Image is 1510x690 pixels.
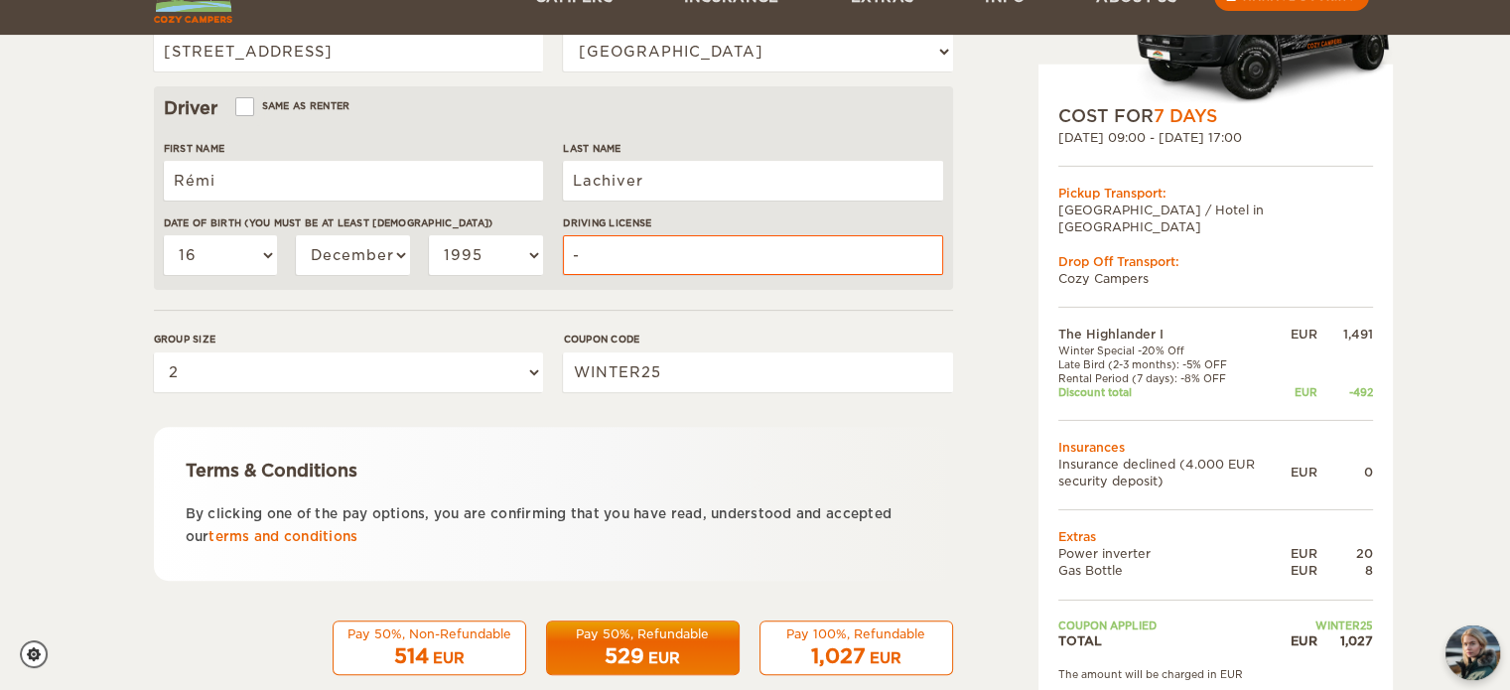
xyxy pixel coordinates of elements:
label: First Name [164,141,543,156]
td: Late Bird (2-3 months): -5% OFF [1058,357,1291,371]
a: terms and conditions [208,529,357,544]
span: 7 Days [1154,106,1217,126]
div: 8 [1317,562,1373,579]
div: 1,027 [1317,632,1373,649]
div: [DATE] 09:00 - [DATE] 17:00 [1058,128,1373,145]
div: EUR [1291,562,1317,579]
label: Group size [154,332,543,346]
td: Cozy Campers [1058,270,1373,287]
input: e.g. Smith [563,161,942,201]
div: 20 [1317,545,1373,562]
td: Discount total [1058,385,1291,399]
div: EUR [1291,385,1317,399]
div: EUR [1291,464,1317,481]
button: Pay 50%, Non-Refundable 514 EUR [333,621,526,676]
td: Power inverter [1058,545,1291,562]
div: Pickup Transport: [1058,184,1373,201]
div: Pay 100%, Refundable [772,625,940,642]
label: Same as renter [237,96,350,115]
span: 1,027 [811,644,866,668]
div: EUR [870,648,901,668]
td: [GEOGRAPHIC_DATA] / Hotel in [GEOGRAPHIC_DATA] [1058,202,1373,235]
td: Coupon applied [1058,618,1291,631]
div: The amount will be charged in EUR [1058,667,1373,681]
label: Coupon code [563,332,952,346]
button: chat-button [1445,625,1500,680]
span: 514 [394,644,429,668]
div: 0 [1317,464,1373,481]
button: Pay 100%, Refundable 1,027 EUR [759,621,953,676]
div: COST FOR [1058,104,1373,128]
div: Pay 50%, Refundable [559,625,727,642]
div: Terms & Conditions [186,459,921,483]
td: Rental Period (7 days): -8% OFF [1058,371,1291,385]
div: -492 [1317,385,1373,399]
label: Date of birth (You must be at least [DEMOGRAPHIC_DATA]) [164,215,543,230]
td: Insurance declined (4.000 EUR security deposit) [1058,456,1291,489]
div: EUR [1291,632,1317,649]
input: e.g. Street, City, Zip Code [154,32,543,71]
label: Last Name [563,141,942,156]
td: TOTAL [1058,632,1291,649]
button: Pay 50%, Refundable 529 EUR [546,621,740,676]
td: Extras [1058,528,1373,545]
td: WINTER25 [1291,618,1373,631]
div: Drop Off Transport: [1058,253,1373,270]
input: e.g. William [164,161,543,201]
span: 529 [605,644,644,668]
label: Driving License [563,215,942,230]
div: Pay 50%, Non-Refundable [345,625,513,642]
a: Cookie settings [20,640,61,668]
td: The Highlander I [1058,326,1291,343]
img: Freyja at Cozy Campers [1445,625,1500,680]
div: EUR [433,648,465,668]
input: Same as renter [237,102,250,115]
div: EUR [648,648,680,668]
div: EUR [1291,545,1317,562]
p: By clicking one of the pay options, you are confirming that you have read, understood and accepte... [186,502,921,549]
td: Winter Special -20% Off [1058,343,1291,356]
td: Insurances [1058,438,1373,455]
td: Gas Bottle [1058,562,1291,579]
input: e.g. 14789654B [563,235,942,275]
div: Driver [164,96,943,120]
div: 1,491 [1317,326,1373,343]
div: EUR [1291,326,1317,343]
